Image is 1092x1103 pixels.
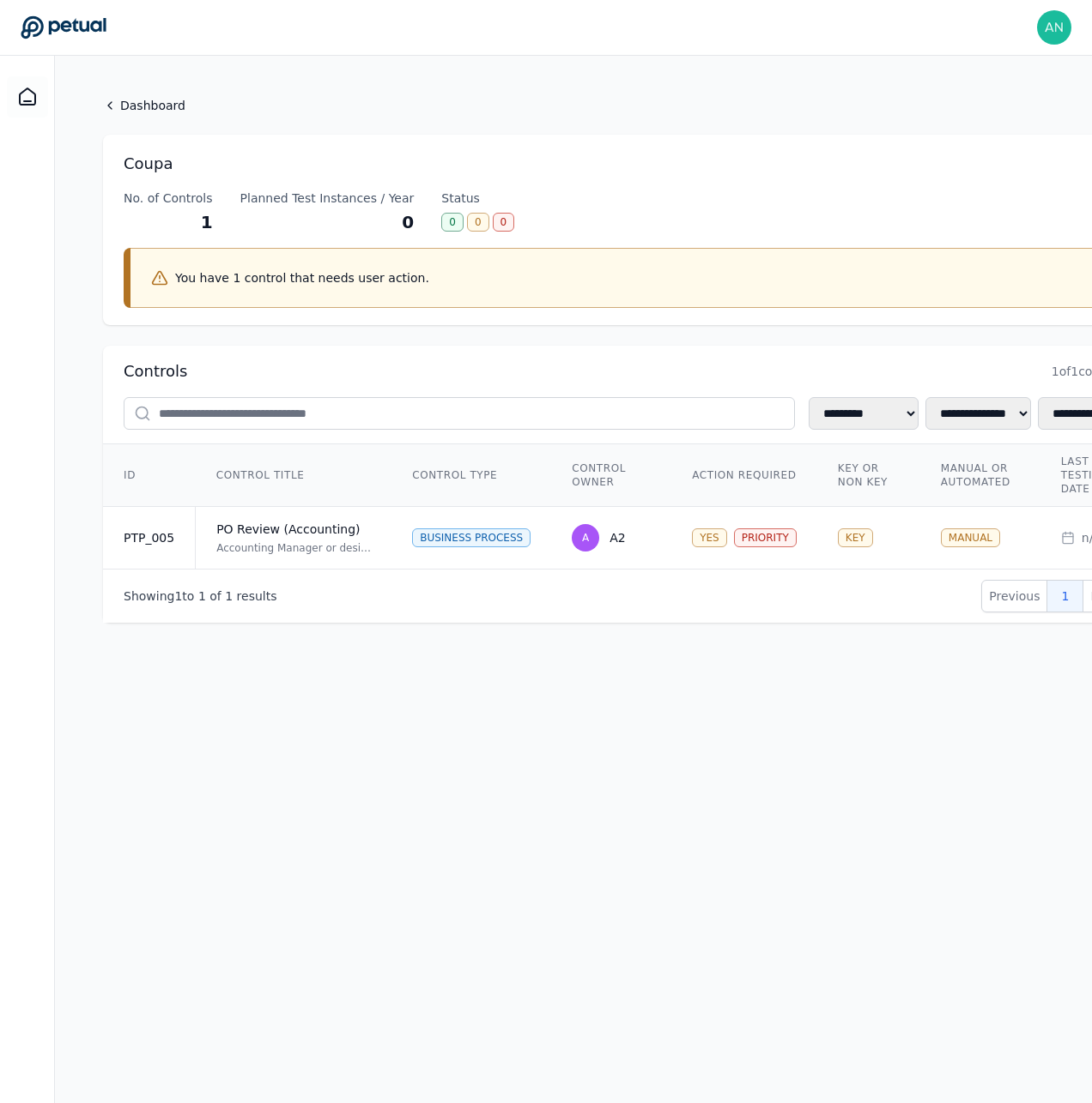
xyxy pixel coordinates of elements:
th: Manual or Automated [920,444,1040,507]
button: Previous [981,580,1047,612]
p: You have 1 control that needs user action. [175,269,429,286]
div: Planned Test Instances / Year [240,190,415,207]
a: Dashboard [7,76,48,118]
span: ID [124,468,136,482]
div: KEY [838,528,873,547]
span: 1 [174,589,182,603]
h2: Controls [124,359,187,383]
span: A [582,531,589,545]
div: Status [441,190,514,207]
div: 1 [124,210,213,234]
div: PO Review (Accounting) [216,521,371,538]
div: Accounting Manager or designee reviews Chart of Accounts, Subsidiary, GL Account, Business Units ... [216,541,371,555]
img: andrew+doordash@petual.ai [1037,10,1071,45]
div: No. of Controls [124,190,213,207]
td: PTP_005 [103,507,196,570]
a: Go to Dashboard [21,15,106,39]
span: Control Title [216,468,305,482]
th: Key or Non Key [817,444,920,507]
th: Action Required [671,444,817,507]
p: Showing to of results [124,588,276,605]
div: 0 [493,213,515,232]
button: 1 [1046,580,1083,612]
span: 1 [198,589,206,603]
div: 0 [467,213,489,232]
div: MANUAL [941,528,1000,547]
div: Business Process [412,528,531,547]
div: PRIORITY [734,528,797,547]
span: 1 [225,589,233,603]
th: Control Owner [551,444,671,507]
th: Control Type [391,444,551,507]
div: A2 [610,529,625,546]
div: 0 [441,213,464,232]
div: YES [692,528,727,547]
div: 0 [240,210,415,234]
